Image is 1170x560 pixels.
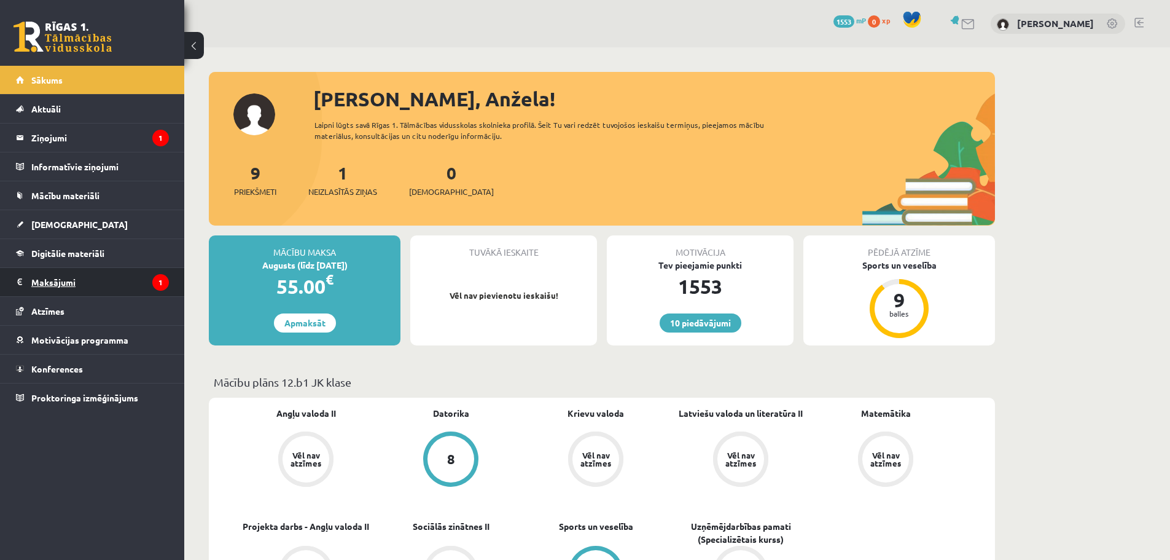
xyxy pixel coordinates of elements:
[1017,17,1094,30] a: [PERSON_NAME]
[16,95,169,123] a: Aktuāli
[313,84,995,114] div: [PERSON_NAME], Anžela!
[31,219,128,230] span: [DEMOGRAPHIC_DATA]
[152,274,169,291] i: 1
[289,451,323,467] div: Vēl nav atzīmes
[31,74,63,85] span: Sākums
[31,392,138,403] span: Proktoringa izmēģinājums
[882,15,890,25] span: xp
[31,103,61,114] span: Aktuāli
[209,272,400,301] div: 55.00
[413,520,489,533] a: Sociālās zinātnes II
[409,162,494,198] a: 0[DEMOGRAPHIC_DATA]
[378,432,523,489] a: 8
[16,239,169,267] a: Digitālie materiāli
[16,152,169,181] a: Informatīvie ziņojumi
[152,130,169,146] i: 1
[276,407,336,420] a: Angļu valoda II
[881,290,918,310] div: 9
[607,235,794,259] div: Motivācija
[803,235,995,259] div: Pēdējā atzīme
[868,15,880,28] span: 0
[31,152,169,181] legend: Informatīvie ziņojumi
[31,190,99,201] span: Mācību materiāli
[31,124,169,152] legend: Ziņojumi
[607,259,794,272] div: Tev pieejamie punkti
[308,162,377,198] a: 1Neizlasītās ziņas
[668,520,813,546] a: Uzņēmējdarbības pamati (Specializētais kurss)
[326,270,333,288] span: €
[997,18,1009,31] img: Anžela Aleksandrova
[16,384,169,412] a: Proktoringa izmēģinājums
[409,186,494,198] span: [DEMOGRAPHIC_DATA]
[668,432,813,489] a: Vēl nav atzīmes
[31,268,169,296] legend: Maksājumi
[308,186,377,198] span: Neizlasītās ziņas
[813,432,958,489] a: Vēl nav atzīmes
[833,15,854,28] span: 1553
[679,407,803,420] a: Latviešu valoda un literatūra II
[523,432,668,489] a: Vēl nav atzīmes
[31,306,64,317] span: Atzīmes
[16,355,169,383] a: Konferences
[31,334,128,345] span: Motivācijas programma
[209,235,400,259] div: Mācību maksa
[868,451,903,467] div: Vēl nav atzīmes
[209,259,400,272] div: Augusts (līdz [DATE])
[856,15,866,25] span: mP
[214,374,990,390] p: Mācību plāns 12.b1 JK klase
[803,259,995,272] div: Sports un veselība
[433,407,469,420] a: Datorika
[447,452,455,466] div: 8
[31,248,104,259] span: Digitālie materiāli
[559,520,633,533] a: Sports un veselība
[868,15,896,25] a: 0 xp
[607,272,794,301] div: 1553
[14,22,112,52] a: Rīgas 1. Tālmācības vidusskola
[16,210,169,239] a: [DEMOGRAPHIC_DATA]
[243,520,369,533] a: Projekta darbs - Angļu valoda II
[803,259,995,340] a: Sports un veselība 9 balles
[416,290,591,302] p: Vēl nav pievienotu ieskaišu!
[233,432,378,489] a: Vēl nav atzīmes
[567,407,624,420] a: Krievu valoda
[16,66,169,94] a: Sākums
[881,310,918,317] div: balles
[16,297,169,325] a: Atzīmes
[234,186,276,198] span: Priekšmeti
[861,407,911,420] a: Matemātika
[16,181,169,210] a: Mācību materiāli
[31,363,83,374] span: Konferences
[723,451,758,467] div: Vēl nav atzīmes
[16,124,169,152] a: Ziņojumi1
[16,326,169,354] a: Motivācijas programma
[274,314,336,333] a: Apmaksāt
[234,162,276,198] a: 9Priekšmeti
[579,451,613,467] div: Vēl nav atzīmes
[660,314,741,333] a: 10 piedāvājumi
[833,15,866,25] a: 1553 mP
[410,235,597,259] div: Tuvākā ieskaite
[16,268,169,296] a: Maksājumi1
[314,119,786,141] div: Laipni lūgts savā Rīgas 1. Tālmācības vidusskolas skolnieka profilā. Šeit Tu vari redzēt tuvojošo...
